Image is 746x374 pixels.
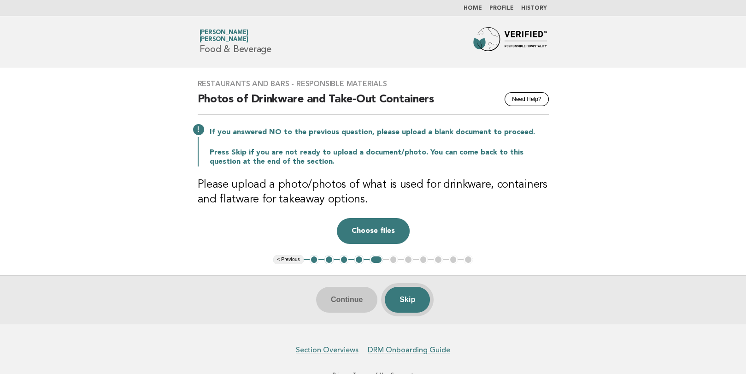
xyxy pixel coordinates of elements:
[385,287,430,313] button: Skip
[473,27,547,57] img: Forbes Travel Guide
[337,218,410,244] button: Choose files
[324,255,334,264] button: 2
[368,345,450,355] a: DRM Onboarding Guide
[210,128,549,137] p: If you answered NO to the previous question, please upload a blank document to proceed.
[210,148,549,166] p: Press Skip if you are not ready to upload a document/photo. You can come back to this question at...
[505,92,548,106] button: Need Help?
[354,255,364,264] button: 4
[198,92,549,115] h2: Photos of Drinkware and Take-Out Containers
[521,6,547,11] a: History
[296,345,358,355] a: Section Overviews
[489,6,514,11] a: Profile
[370,255,383,264] button: 5
[340,255,349,264] button: 3
[310,255,319,264] button: 1
[464,6,482,11] a: Home
[200,37,248,43] span: [PERSON_NAME]
[198,79,549,89] h3: Restaurants and Bars - Responsible Materials
[200,30,271,54] h1: Food & Beverage
[200,30,248,42] a: [PERSON_NAME][PERSON_NAME]
[198,178,549,207] h3: Please upload a photo/photos of what is used for drinkware, containers and flatware for takeaway ...
[273,255,303,264] button: < Previous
